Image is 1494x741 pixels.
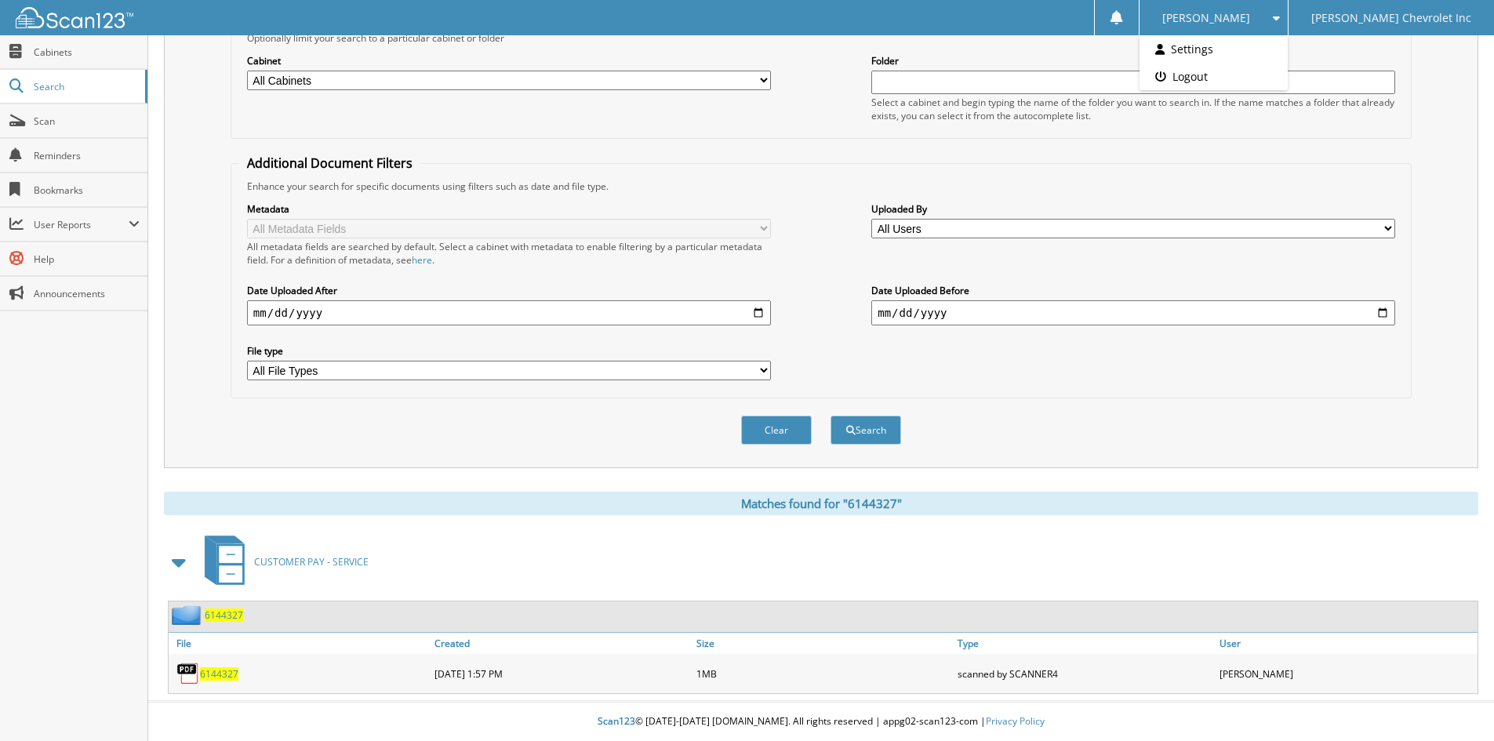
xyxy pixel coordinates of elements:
label: File type [247,344,771,358]
span: Search [34,80,137,93]
div: Matches found for "6144327" [164,492,1478,515]
label: Folder [871,54,1395,67]
a: 6144327 [205,608,243,622]
div: © [DATE]-[DATE] [DOMAIN_NAME]. All rights reserved | appg02-scan123-com | [148,703,1494,741]
span: [PERSON_NAME] Chevrolet Inc [1311,13,1471,23]
div: Optionally limit your search to a particular cabinet or folder [239,31,1403,45]
div: [DATE] 1:57 PM [431,658,692,689]
div: scanned by SCANNER4 [954,658,1216,689]
button: Search [831,416,901,445]
legend: Additional Document Filters [239,154,420,172]
label: Uploaded By [871,202,1395,216]
label: Cabinet [247,54,771,67]
a: CUSTOMER PAY - SERVICE [195,531,369,593]
span: Cabinets [34,45,140,59]
div: 1MB [692,658,954,689]
span: Help [34,252,140,266]
span: Scan [34,114,140,128]
a: Size [692,633,954,654]
span: Bookmarks [34,183,140,197]
a: Settings [1140,35,1288,63]
button: Clear [741,416,812,445]
a: Created [431,633,692,654]
span: Reminders [34,149,140,162]
img: folder2.png [172,605,205,625]
label: Date Uploaded After [247,284,771,297]
a: here [412,253,432,267]
a: File [169,633,431,654]
input: end [871,300,1395,325]
a: Type [954,633,1216,654]
div: All metadata fields are searched by default. Select a cabinet with metadata to enable filtering b... [247,240,771,267]
img: scan123-logo-white.svg [16,7,133,28]
img: PDF.png [176,662,200,685]
label: Date Uploaded Before [871,284,1395,297]
input: start [247,300,771,325]
span: Announcements [34,287,140,300]
div: [PERSON_NAME] [1216,658,1478,689]
a: 6144327 [200,667,238,681]
span: [PERSON_NAME] [1162,13,1250,23]
div: Select a cabinet and begin typing the name of the folder you want to search in. If the name match... [871,96,1395,122]
span: Scan123 [598,714,635,728]
a: Privacy Policy [986,714,1045,728]
span: User Reports [34,218,129,231]
span: CUSTOMER PAY - SERVICE [254,555,369,568]
div: Enhance your search for specific documents using filters such as date and file type. [239,180,1403,193]
a: User [1216,633,1478,654]
label: Metadata [247,202,771,216]
a: Logout [1140,63,1288,90]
